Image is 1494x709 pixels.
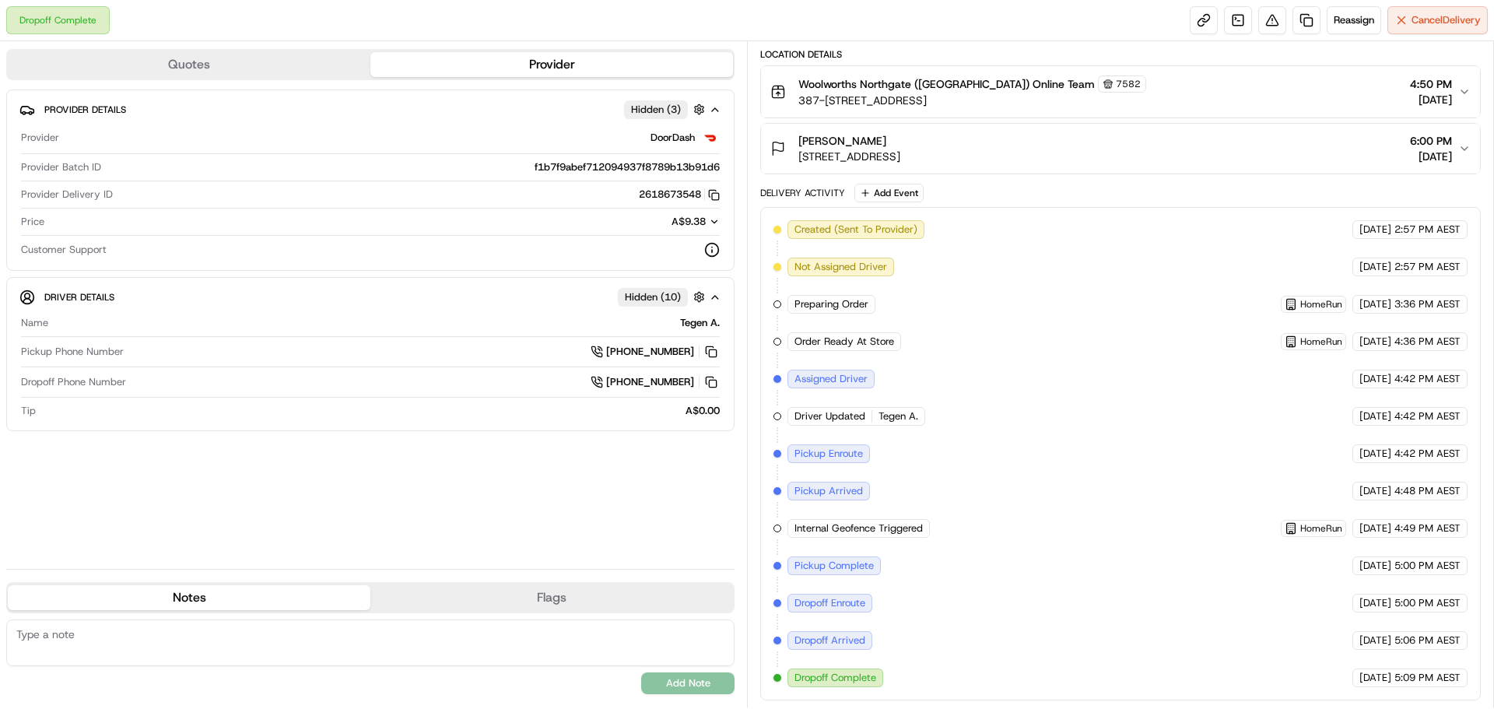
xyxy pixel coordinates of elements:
[16,62,283,87] p: Welcome 👋
[591,343,720,360] a: [PHONE_NUMBER]
[21,188,113,202] span: Provider Delivery ID
[879,409,918,423] span: Tegen A.
[794,297,868,311] span: Preparing Order
[21,404,36,418] span: Tip
[54,316,720,330] div: Tegen A.
[1394,335,1461,349] span: 4:36 PM AEST
[16,149,44,177] img: 1736555255976-a54dd68f-1ca7-489b-9aae-adbdc363a1c4
[1394,297,1461,311] span: 3:36 PM AEST
[794,596,865,610] span: Dropoff Enroute
[798,149,900,164] span: [STREET_ADDRESS]
[1394,484,1461,498] span: 4:48 PM AEST
[21,160,101,174] span: Provider Batch ID
[651,131,695,145] span: DoorDash
[794,409,865,423] span: Driver Updated
[854,184,924,202] button: Add Event
[1359,372,1391,386] span: [DATE]
[1359,671,1391,685] span: [DATE]
[21,243,107,257] span: Customer Support
[40,100,280,117] input: Got a question? Start typing here...
[1359,409,1391,423] span: [DATE]
[53,149,255,164] div: Start new chat
[625,290,681,304] span: Hidden ( 10 )
[1334,13,1374,27] span: Reassign
[1394,559,1461,573] span: 5:00 PM AEST
[1359,484,1391,498] span: [DATE]
[794,260,887,274] span: Not Assigned Driver
[21,345,124,359] span: Pickup Phone Number
[1394,447,1461,461] span: 4:42 PM AEST
[21,316,48,330] span: Name
[798,133,886,149] span: [PERSON_NAME]
[591,374,720,391] a: [PHONE_NUMBER]
[794,521,923,535] span: Internal Geofence Triggered
[1394,671,1461,685] span: 5:09 PM AEST
[31,226,119,241] span: Knowledge Base
[1394,521,1461,535] span: 4:49 PM AEST
[624,100,709,119] button: Hidden (3)
[794,559,874,573] span: Pickup Complete
[639,188,720,202] button: 2618673548
[761,66,1480,118] button: Woolworths Northgate ([GEOGRAPHIC_DATA]) Online Team7582387-[STREET_ADDRESS]4:50 PM[DATE]
[794,223,917,237] span: Created (Sent To Provider)
[798,93,1146,108] span: 387-[STREET_ADDRESS]
[21,375,126,389] span: Dropoff Phone Number
[1359,260,1391,274] span: [DATE]
[1394,634,1461,648] span: 5:06 PM AEST
[1394,260,1461,274] span: 2:57 PM AEST
[618,287,709,307] button: Hidden (10)
[794,372,868,386] span: Assigned Driver
[125,219,256,247] a: 💻API Documentation
[761,124,1480,174] button: [PERSON_NAME][STREET_ADDRESS]6:00 PM[DATE]
[1359,335,1391,349] span: [DATE]
[1387,6,1488,34] button: CancelDelivery
[370,52,733,77] button: Provider
[1300,298,1342,311] span: HomeRun
[8,52,370,77] button: Quotes
[44,291,114,304] span: Driver Details
[53,164,197,177] div: We're available if you need us!
[606,375,694,389] span: [PHONE_NUMBER]
[21,131,59,145] span: Provider
[9,219,125,247] a: 📗Knowledge Base
[16,16,47,47] img: Nash
[794,671,876,685] span: Dropoff Complete
[1359,521,1391,535] span: [DATE]
[16,227,28,240] div: 📗
[155,264,188,276] span: Pylon
[1300,335,1342,348] span: HomeRun
[1116,78,1141,90] span: 7582
[794,484,863,498] span: Pickup Arrived
[631,103,681,117] span: Hidden ( 3 )
[1410,76,1452,92] span: 4:50 PM
[1410,133,1452,149] span: 6:00 PM
[798,76,1095,92] span: Woolworths Northgate ([GEOGRAPHIC_DATA]) Online Team
[1327,6,1381,34] button: Reassign
[8,585,370,610] button: Notes
[42,404,720,418] div: A$0.00
[1410,92,1452,107] span: [DATE]
[1300,522,1342,535] span: HomeRun
[1394,372,1461,386] span: 4:42 PM AEST
[21,215,44,229] span: Price
[672,215,706,228] span: A$9.38
[1394,409,1461,423] span: 4:42 PM AEST
[1359,447,1391,461] span: [DATE]
[535,160,720,174] span: f1b7f9abef712094937f8789b13b91d6
[19,97,721,122] button: Provider DetailsHidden (3)
[606,345,694,359] span: [PHONE_NUMBER]
[1394,596,1461,610] span: 5:00 PM AEST
[701,128,720,147] img: doordash_logo_v2.png
[1359,297,1391,311] span: [DATE]
[19,284,721,310] button: Driver DetailsHidden (10)
[1410,149,1452,164] span: [DATE]
[1359,223,1391,237] span: [DATE]
[794,634,865,648] span: Dropoff Arrived
[583,215,720,229] button: A$9.38
[794,335,894,349] span: Order Ready At Store
[1412,13,1481,27] span: Cancel Delivery
[760,187,845,199] div: Delivery Activity
[147,226,250,241] span: API Documentation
